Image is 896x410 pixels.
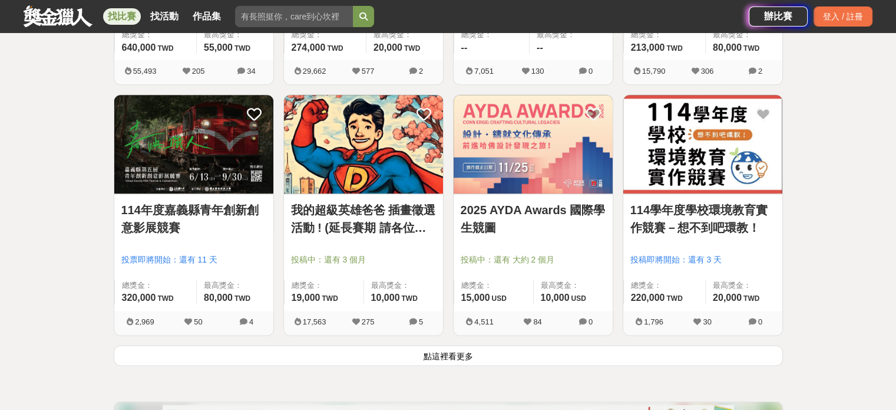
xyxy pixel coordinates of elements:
span: 2 [419,67,423,76]
span: 50 [194,317,202,326]
span: TWD [157,294,173,303]
span: 220,000 [631,293,665,303]
span: 最高獎金： [204,29,266,41]
span: 最高獎金： [541,280,606,291]
span: TWD [404,44,420,53]
span: 5 [419,317,423,326]
span: 最高獎金： [373,29,436,41]
span: 2,969 [135,317,154,326]
span: 7,051 [474,67,494,76]
span: 總獎金： [122,280,189,291]
span: 55,493 [133,67,157,76]
span: USD [491,294,506,303]
span: 19,000 [292,293,320,303]
span: 29,662 [303,67,326,76]
span: USD [571,294,586,303]
span: 總獎金： [631,29,698,41]
a: 我的超級英雄爸爸 插畫徵選活動 ! (延長賽期 請各位踴躍參與) [291,201,436,237]
span: 10,000 [541,293,570,303]
span: TWD [743,44,759,53]
span: 投票即將開始：還有 11 天 [121,254,266,266]
span: 205 [192,67,205,76]
span: 80,000 [204,293,233,303]
span: 274,000 [292,42,326,53]
span: 投稿即將開始：還有 3 天 [630,254,775,266]
span: 84 [533,317,541,326]
span: 投稿中：還有 3 個月 [291,254,436,266]
span: 130 [531,67,544,76]
span: 577 [362,67,375,76]
input: 有長照挺你，care到心坎裡！青春出手，拍出照顧 影音徵件活動 [235,6,353,27]
span: TWD [157,44,173,53]
a: 找活動 [146,8,183,25]
a: Cover Image [454,95,613,194]
span: 最高獎金： [537,29,606,41]
span: 最高獎金： [713,29,775,41]
a: Cover Image [114,95,273,194]
span: 4 [249,317,253,326]
span: TWD [322,294,338,303]
span: 最高獎金： [371,280,436,291]
span: 640,000 [122,42,156,53]
span: 最高獎金： [204,280,266,291]
span: -- [537,42,543,53]
span: 320,000 [122,293,156,303]
div: 登入 / 註冊 [814,6,872,27]
span: TWD [234,294,250,303]
span: 15,000 [461,293,490,303]
img: Cover Image [454,95,613,193]
span: 275 [362,317,375,326]
a: 辦比賽 [749,6,808,27]
span: 投稿中：還有 大約 2 個月 [461,254,606,266]
a: 114學年度學校環境教育實作競賽－想不到吧環教！ [630,201,775,237]
img: Cover Image [623,95,782,193]
span: 最高獎金： [713,280,775,291]
span: 213,000 [631,42,665,53]
img: Cover Image [284,95,443,193]
span: 80,000 [713,42,742,53]
a: 作品集 [188,8,226,25]
span: 總獎金： [292,280,356,291]
span: 0 [588,317,593,326]
a: Cover Image [284,95,443,194]
span: TWD [327,44,343,53]
span: 34 [247,67,255,76]
span: 2 [758,67,762,76]
a: 2025 AYDA Awards 國際學生競圖 [461,201,606,237]
span: 總獎金： [461,29,523,41]
span: TWD [666,294,682,303]
span: 0 [588,67,593,76]
span: -- [461,42,468,53]
span: 17,563 [303,317,326,326]
span: 4,511 [474,317,494,326]
img: Cover Image [114,95,273,193]
span: 306 [701,67,714,76]
span: TWD [234,44,250,53]
span: 0 [758,317,762,326]
span: 15,790 [642,67,666,76]
span: 30 [703,317,711,326]
span: TWD [743,294,759,303]
span: 20,000 [373,42,402,53]
span: 10,000 [371,293,400,303]
span: 總獎金： [292,29,359,41]
a: 114年度嘉義縣青年創新創意影展競賽 [121,201,266,237]
span: TWD [401,294,417,303]
a: 找比賽 [103,8,141,25]
span: 55,000 [204,42,233,53]
span: 總獎金： [461,280,526,291]
button: 點這裡看更多 [114,345,783,366]
a: Cover Image [623,95,782,194]
span: TWD [666,44,682,53]
span: 20,000 [713,293,742,303]
span: 總獎金： [122,29,189,41]
span: 總獎金： [631,280,698,291]
span: 1,796 [644,317,663,326]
